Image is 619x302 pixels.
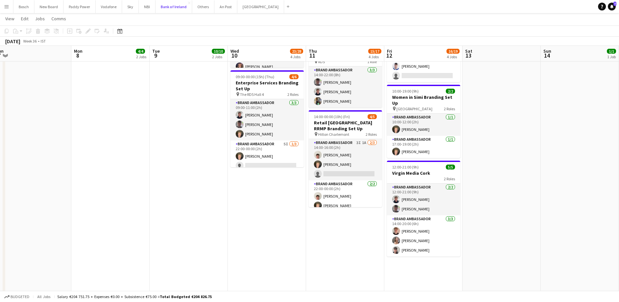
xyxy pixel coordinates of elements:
[290,54,303,59] div: 4 Jobs
[13,0,34,13] button: Bosch
[369,54,381,59] div: 4 Jobs
[160,294,212,299] span: Total Budgeted €204 826.75
[212,54,225,59] div: 2 Jobs
[74,48,82,54] span: Mon
[392,165,419,169] span: 12:00-21:00 (9h)
[136,54,146,59] div: 2 Jobs
[392,89,419,94] span: 10:00-19:00 (9h)
[318,132,349,137] span: Hilton Charlemont
[368,114,377,119] span: 4/5
[387,85,460,158] app-job-card: 10:00-19:00 (9h)2/2Women in Simi Branding Set Up [GEOGRAPHIC_DATA]2 RolesBrand Ambassador1/110:00...
[230,140,304,182] app-card-role: Brand Ambassador5I1/322:00-00:00 (2h)[PERSON_NAME]
[387,94,460,106] h3: Women in Simi Branding Set Up
[73,52,82,59] span: 8
[444,106,455,111] span: 2 Roles
[136,49,145,54] span: 4/4
[309,139,382,180] app-card-role: Brand Ambassador3I1A2/314:00-16:00 (2h)[PERSON_NAME][PERSON_NAME]
[613,2,616,6] span: 7
[155,0,192,13] button: Bank of Ireland
[607,49,616,54] span: 1/1
[309,66,382,108] app-card-role: Brand Ambassador3/314:00-22:00 (8h)[PERSON_NAME][PERSON_NAME][PERSON_NAME]
[314,114,350,119] span: 14:00-00:00 (10h) (Fri)
[49,14,69,23] a: Comms
[386,52,392,59] span: 12
[230,80,304,92] h3: Enterprise Services Branding Set Up
[32,14,47,23] a: Jobs
[465,48,472,54] span: Sat
[41,39,46,44] div: IST
[387,161,460,257] app-job-card: 12:00-21:00 (9h)5/5Virgin Media Cork2 RolesBrand Ambassador2/212:00-21:00 (9h)[PERSON_NAME][PERSO...
[543,48,551,54] span: Sun
[608,3,616,10] a: 7
[464,52,472,59] span: 13
[396,106,432,111] span: [GEOGRAPHIC_DATA]
[366,132,377,137] span: 2 Roles
[290,49,303,54] span: 23/28
[387,136,460,158] app-card-role: Brand Ambassador1/117:00-19:00 (2h)[PERSON_NAME]
[367,59,377,64] span: 1 Role
[237,0,284,13] button: [GEOGRAPHIC_DATA]
[309,120,382,132] h3: Retail [GEOGRAPHIC_DATA] RRMP Branding Set Up
[229,52,239,59] span: 10
[3,293,30,300] button: Budgeted
[57,294,212,299] div: Salary €204 751.75 + Expenses €0.00 + Subsistence €75.00 =
[36,294,52,299] span: All jobs
[35,16,45,22] span: Jobs
[446,165,455,169] span: 5/5
[447,54,459,59] div: 4 Jobs
[446,89,455,94] span: 2/2
[446,49,460,54] span: 16/19
[21,16,28,22] span: Edit
[192,0,214,13] button: Others
[309,110,382,207] app-job-card: 14:00-00:00 (10h) (Fri)4/5Retail [GEOGRAPHIC_DATA] RRMP Branding Set Up Hilton Charlemont2 RolesB...
[309,180,382,212] app-card-role: Brand Ambassador2/222:00-00:00 (2h)[PERSON_NAME][PERSON_NAME]
[122,0,139,13] button: Sky
[542,52,551,59] span: 14
[309,48,317,54] span: Thu
[607,54,616,59] div: 1 Job
[387,184,460,215] app-card-role: Brand Ambassador2/212:00-21:00 (9h)[PERSON_NAME][PERSON_NAME]
[387,48,392,54] span: Fri
[289,74,299,79] span: 4/6
[152,48,160,54] span: Tue
[387,50,460,82] app-card-role: Brand Ambassador2I3A1/214:00-16:00 (2h)[PERSON_NAME]
[151,52,160,59] span: 9
[444,176,455,181] span: 2 Roles
[240,92,264,97] span: The RDS Hall 4
[10,294,29,299] span: Budgeted
[318,59,325,64] span: RDS
[22,39,38,44] span: Week 36
[236,74,274,79] span: 09:00-00:00 (15h) (Thu)
[64,0,96,13] button: Paddy Power
[230,70,304,167] app-job-card: 09:00-00:00 (15h) (Thu)4/6Enterprise Services Branding Set Up The RDS Hall 42 RolesBrand Ambassad...
[5,38,20,44] div: [DATE]
[230,48,239,54] span: Wed
[139,0,155,13] button: NBI
[368,49,381,54] span: 15/17
[51,16,66,22] span: Comms
[96,0,122,13] button: Vodafone
[387,215,460,257] app-card-role: Brand Ambassador3/314:00-20:00 (6h)[PERSON_NAME][PERSON_NAME][PERSON_NAME]
[287,92,299,97] span: 2 Roles
[212,49,225,54] span: 10/10
[214,0,237,13] button: An Post
[309,44,382,108] app-job-card: 14:00-22:00 (8h)3/3Opera Event RDS1 RoleBrand Ambassador3/314:00-22:00 (8h)[PERSON_NAME][PERSON_N...
[3,14,17,23] a: View
[387,114,460,136] app-card-role: Brand Ambassador1/110:00-12:00 (2h)[PERSON_NAME]
[308,52,317,59] span: 11
[230,99,304,140] app-card-role: Brand Ambassador3/309:00-11:00 (2h)[PERSON_NAME][PERSON_NAME][PERSON_NAME]
[5,16,14,22] span: View
[34,0,64,13] button: New Board
[387,170,460,176] h3: Virgin Media Cork
[18,14,31,23] a: Edit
